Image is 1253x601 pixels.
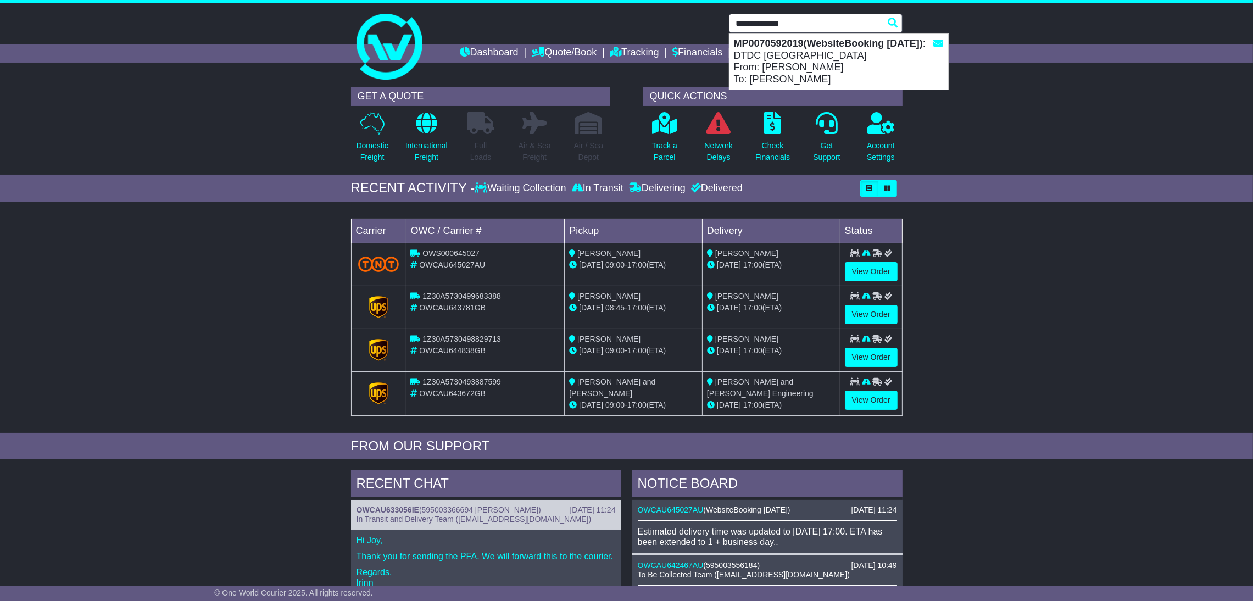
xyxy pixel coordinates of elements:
span: WebsiteBooking [DATE] [706,505,788,514]
div: - (ETA) [569,259,698,271]
span: [DATE] [579,260,603,269]
div: - (ETA) [569,399,698,411]
p: Air & Sea Freight [519,140,551,163]
a: OWCAU642467AU [638,561,704,570]
td: Pickup [565,219,703,243]
span: [PERSON_NAME] [577,292,641,300]
div: Waiting Collection [475,182,569,194]
strong: MP0070592019(WebsiteBooking [DATE]) [734,38,923,49]
span: 1Z30A5730498829713 [422,335,500,343]
span: OWCAU644838GB [419,346,486,355]
div: RECENT CHAT [351,470,621,500]
div: - (ETA) [569,302,698,314]
td: Status [840,219,902,243]
span: 1Z30A5730499683388 [422,292,500,300]
span: [PERSON_NAME] [715,335,778,343]
span: © One World Courier 2025. All rights reserved. [214,588,373,597]
p: Track a Parcel [652,140,677,163]
span: 17:00 [743,303,762,312]
span: [PERSON_NAME] [715,292,778,300]
p: International Freight [405,140,448,163]
a: View Order [845,391,898,410]
a: Tracking [610,44,659,63]
span: 17:00 [627,303,647,312]
span: OWCAU643672GB [419,389,486,398]
div: (ETA) [707,302,836,314]
span: 09:00 [605,346,625,355]
img: GetCarrierServiceLogo [369,296,388,318]
span: [PERSON_NAME] [715,249,778,258]
div: FROM OUR SUPPORT [351,438,903,454]
span: [DATE] [579,400,603,409]
span: 595003556184 [706,561,757,570]
span: 09:00 [605,400,625,409]
span: 17:00 [743,346,762,355]
p: Air / Sea Depot [574,140,604,163]
span: 17:00 [627,400,647,409]
span: 1Z30A5730493887599 [422,377,500,386]
div: Delivering [626,182,688,194]
div: QUICK ACTIONS [643,87,903,106]
span: [PERSON_NAME] [577,335,641,343]
p: Domestic Freight [356,140,388,163]
p: Network Delays [704,140,732,163]
span: [PERSON_NAME] and [PERSON_NAME] [569,377,655,398]
span: 17:00 [743,400,762,409]
img: TNT_Domestic.png [358,257,399,271]
div: ( ) [638,561,897,570]
div: NOTICE BOARD [632,470,903,500]
span: 08:45 [605,303,625,312]
span: [DATE] [717,303,741,312]
p: Hi Joy, [357,535,616,546]
p: Get Support [813,140,840,163]
span: [PERSON_NAME] [577,249,641,258]
span: [DATE] [717,260,741,269]
a: OWCAU645027AU [638,505,704,514]
div: RECENT ACTIVITY - [351,180,475,196]
p: Account Settings [867,140,895,163]
span: [DATE] [579,303,603,312]
span: [PERSON_NAME] and [PERSON_NAME] Engineering [707,377,814,398]
div: [DATE] 11:24 [570,505,615,515]
div: (ETA) [707,345,836,357]
span: [DATE] [579,346,603,355]
img: GetCarrierServiceLogo [369,339,388,361]
a: Dashboard [460,44,519,63]
a: Financials [672,44,722,63]
div: (ETA) [707,399,836,411]
a: OWCAU633056IE [357,505,419,514]
a: CheckFinancials [755,112,790,169]
div: Estimated delivery time was updated to [DATE] 17:00. ETA has been extended to 1 + business day.. [638,526,897,547]
span: OWCAU645027AU [419,260,485,269]
div: : DTDC [GEOGRAPHIC_DATA] From: [PERSON_NAME] To: [PERSON_NAME] [729,34,948,90]
a: View Order [845,262,898,281]
td: Delivery [702,219,840,243]
img: GetCarrierServiceLogo [369,382,388,404]
div: ( ) [638,505,897,515]
a: View Order [845,305,898,324]
a: Track aParcel [651,112,678,169]
span: 595003366694 [PERSON_NAME] [422,505,538,514]
div: - (ETA) [569,345,698,357]
a: InternationalFreight [405,112,448,169]
span: OWCAU643781GB [419,303,486,312]
span: In Transit and Delivery Team ([EMAIL_ADDRESS][DOMAIN_NAME]) [357,515,592,524]
a: AccountSettings [866,112,895,169]
a: GetSupport [812,112,840,169]
span: To Be Collected Team ([EMAIL_ADDRESS][DOMAIN_NAME]) [638,570,850,579]
p: Check Financials [755,140,790,163]
p: Full Loads [467,140,494,163]
span: 09:00 [605,260,625,269]
p: Regards, Irinn [357,567,616,588]
td: OWC / Carrier # [406,219,565,243]
div: In Transit [569,182,626,194]
span: OWS000645027 [422,249,480,258]
p: Thank you for sending the PFA. We will forward this to the courier. [357,551,616,561]
span: 17:00 [627,346,647,355]
div: (ETA) [707,259,836,271]
span: [DATE] [717,400,741,409]
span: 17:00 [627,260,647,269]
div: GET A QUOTE [351,87,610,106]
span: 17:00 [743,260,762,269]
div: ( ) [357,505,616,515]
